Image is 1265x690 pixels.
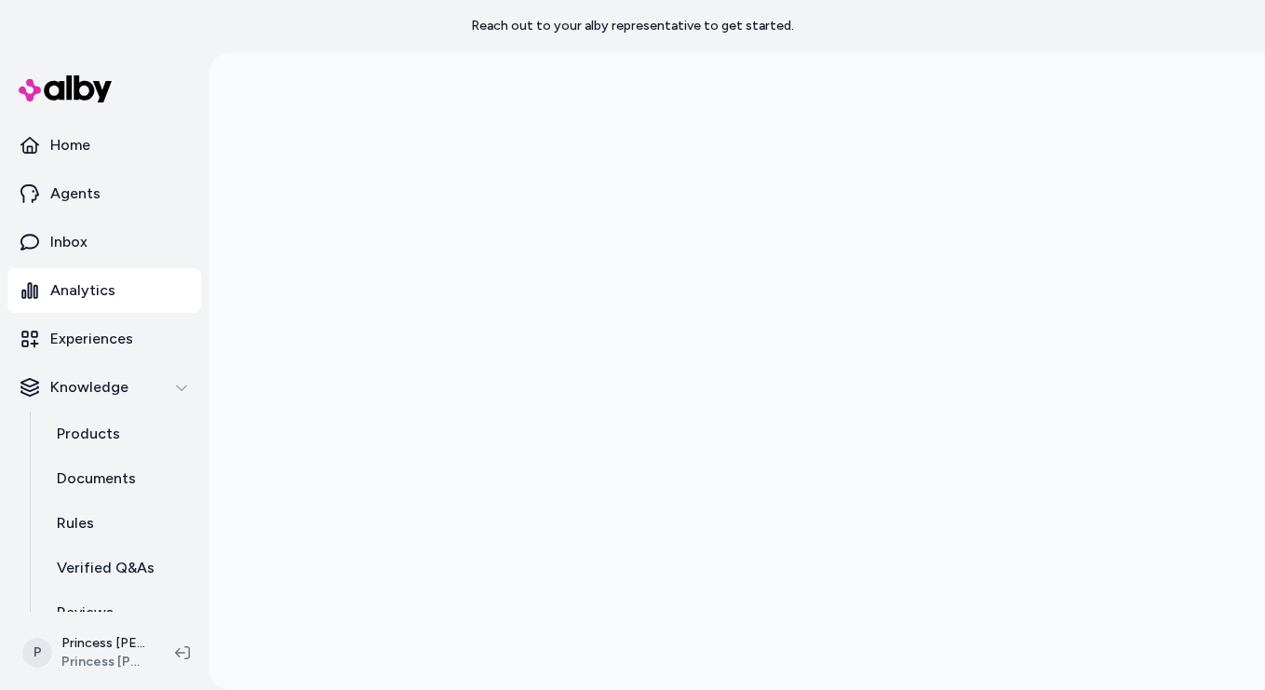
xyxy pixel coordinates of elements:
p: Home [50,134,90,156]
a: Analytics [7,268,201,313]
p: Rules [57,512,94,534]
button: PPrincess [PERSON_NAME] USA ShopifyPrincess [PERSON_NAME] USA [11,623,160,683]
img: alby Logo [19,75,112,102]
p: Agents [50,183,101,205]
p: Knowledge [50,376,128,399]
p: Analytics [50,279,115,302]
a: Rules [38,501,201,546]
p: Reach out to your alby representative to get started. [471,17,794,35]
a: Experiences [7,317,201,361]
button: Knowledge [7,365,201,410]
a: Documents [38,456,201,501]
a: Reviews [38,590,201,635]
p: Products [57,423,120,445]
p: Princess [PERSON_NAME] USA Shopify [61,634,145,653]
p: Experiences [50,328,133,350]
span: P [22,638,52,668]
a: Agents [7,171,201,216]
p: Reviews [57,602,114,624]
p: Verified Q&As [57,557,155,579]
a: Products [38,412,201,456]
a: Home [7,123,201,168]
a: Inbox [7,220,201,264]
p: Inbox [50,231,87,253]
p: Documents [57,467,136,490]
a: Verified Q&As [38,546,201,590]
span: Princess [PERSON_NAME] USA [61,653,145,671]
